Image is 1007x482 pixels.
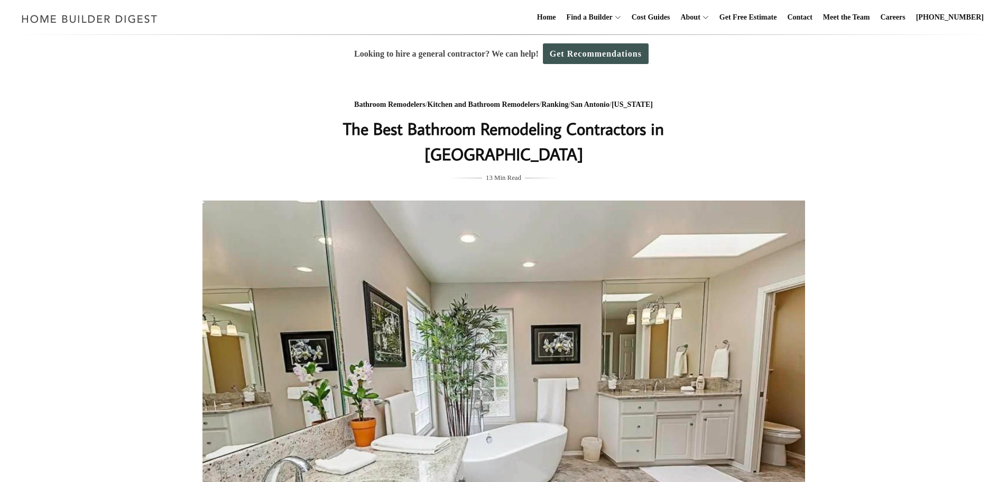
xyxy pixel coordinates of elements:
div: / / / / [293,98,715,112]
img: Home Builder Digest [17,8,162,29]
a: Find a Builder [562,1,613,34]
a: San Antonio [570,101,609,108]
a: Home [533,1,560,34]
a: Get Free Estimate [715,1,781,34]
a: Bathroom Remodelers [354,101,426,108]
a: Careers [876,1,910,34]
h1: The Best Bathroom Remodeling Contractors in [GEOGRAPHIC_DATA] [293,116,715,167]
a: Contact [783,1,816,34]
a: Ranking [541,101,568,108]
a: Cost Guides [627,1,675,34]
a: Get Recommendations [543,43,649,64]
span: 13 Min Read [486,172,521,184]
a: Meet the Team [819,1,874,34]
a: Kitchen and Bathroom Remodelers [428,101,540,108]
a: [US_STATE] [612,101,653,108]
a: About [676,1,700,34]
a: [PHONE_NUMBER] [912,1,988,34]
